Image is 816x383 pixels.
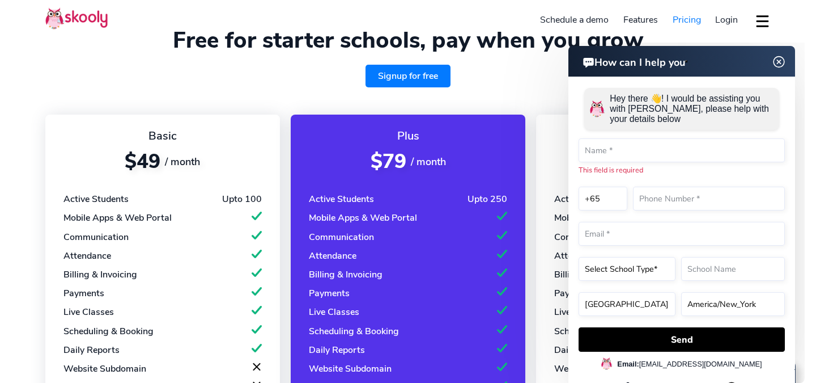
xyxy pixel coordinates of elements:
[467,193,507,205] div: Upto 250
[63,250,111,262] div: Attendance
[309,306,359,318] div: Live Classes
[63,268,137,281] div: Billing & Invoicing
[63,287,104,300] div: Payments
[63,193,129,205] div: Active Students
[309,231,374,243] div: Communication
[708,11,745,29] a: Login
[665,11,708,29] a: Pricing
[63,231,129,243] div: Communication
[309,344,365,356] div: Daily Reports
[365,65,450,87] a: Signup for free
[45,27,771,54] h1: Free for starter schools, pay when you grow
[222,193,262,205] div: Upto 100
[63,212,172,224] div: Mobile Apps & Web Portal
[371,148,406,175] span: $79
[63,344,120,356] div: Daily Reports
[616,11,665,29] a: Features
[309,325,399,338] div: Scheduling & Booking
[45,7,108,30] img: Skooly
[754,8,771,34] button: dropdown menu
[411,155,446,169] span: / month
[63,325,154,338] div: Scheduling & Booking
[309,212,417,224] div: Mobile Apps & Web Portal
[715,14,738,26] span: Login
[309,193,374,205] div: Active Students
[63,306,114,318] div: Live Classes
[63,363,146,375] div: Website Subdomain
[165,155,200,169] span: / month
[309,287,350,300] div: Payments
[309,363,392,375] div: Website Subdomain
[673,14,701,26] span: Pricing
[309,128,507,144] div: Plus
[309,268,382,281] div: Billing & Invoicing
[63,128,262,144] div: Basic
[533,11,617,29] a: Schedule a demo
[125,148,160,175] span: $49
[309,250,356,262] div: Attendance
